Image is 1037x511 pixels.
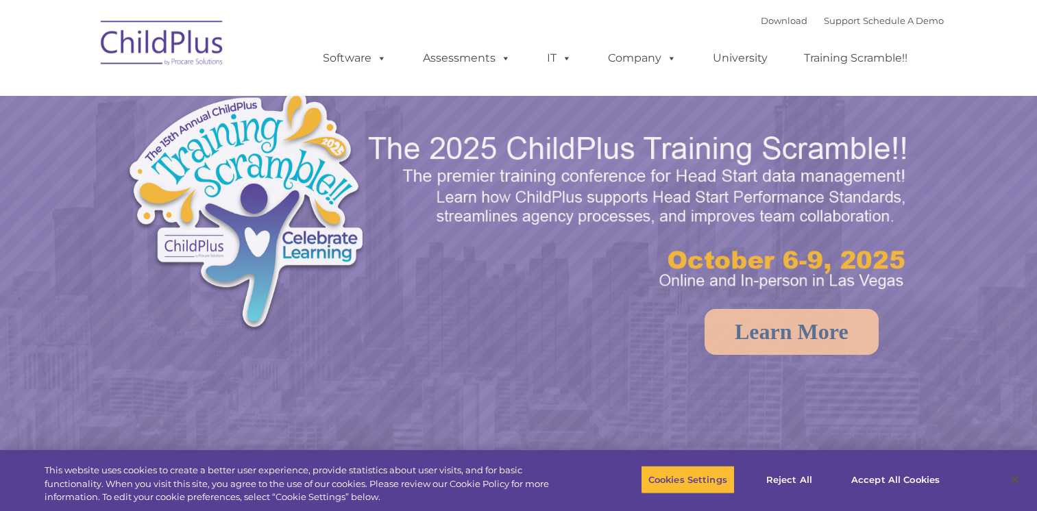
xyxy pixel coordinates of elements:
[746,465,832,494] button: Reject All
[45,464,570,504] div: This website uses cookies to create a better user experience, provide statistics about user visit...
[824,15,860,26] a: Support
[699,45,781,72] a: University
[705,309,879,355] a: Learn More
[790,45,921,72] a: Training Scramble!!
[533,45,585,72] a: IT
[309,45,400,72] a: Software
[1000,464,1030,495] button: Close
[641,465,735,494] button: Cookies Settings
[761,15,807,26] a: Download
[409,45,524,72] a: Assessments
[863,15,944,26] a: Schedule A Demo
[94,11,231,79] img: ChildPlus by Procare Solutions
[844,465,947,494] button: Accept All Cookies
[761,15,944,26] font: |
[594,45,690,72] a: Company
